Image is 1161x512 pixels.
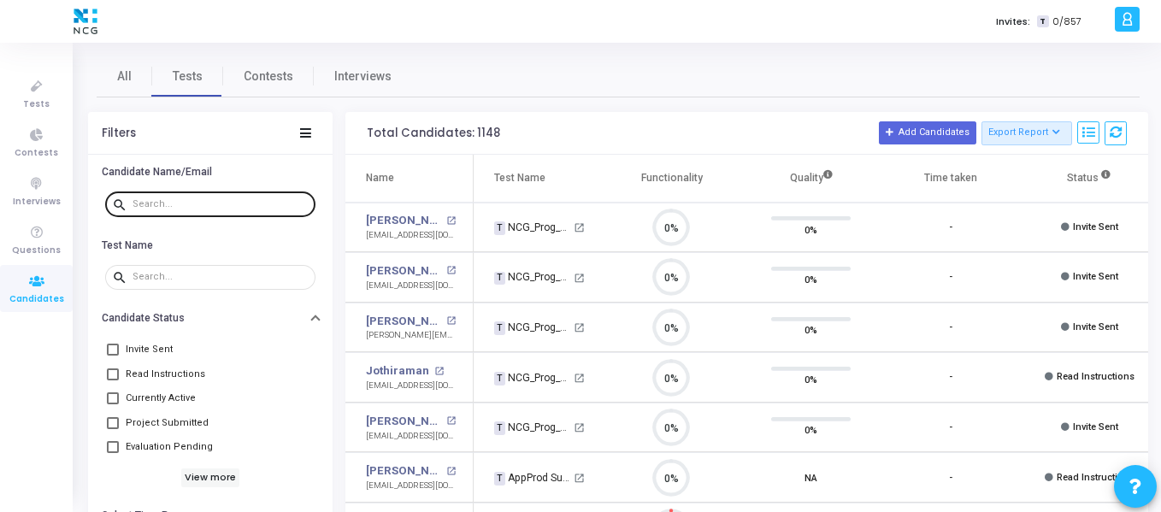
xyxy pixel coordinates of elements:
mat-icon: search [112,269,133,285]
span: 0% [804,421,817,438]
span: 0/857 [1052,15,1081,29]
div: NCG_Prog_JavaFS_2025_Test [494,420,571,435]
label: Invites: [996,15,1030,29]
iframe: Chat [792,43,1152,422]
span: Contests [15,146,58,161]
mat-icon: open_in_new [446,316,456,326]
a: [PERSON_NAME] [366,462,442,480]
span: T [494,321,505,335]
span: T [494,421,505,435]
span: NA [804,469,817,486]
div: [PERSON_NAME][EMAIL_ADDRESS][DOMAIN_NAME] [366,329,456,342]
button: Test Name [88,232,333,258]
span: T [494,272,505,285]
mat-icon: open_in_new [446,467,456,476]
a: [PERSON_NAME] S [366,313,442,330]
a: [PERSON_NAME] [366,212,442,229]
mat-icon: open_in_new [446,266,456,275]
div: AppProd Support_NCG_L3 [494,470,571,486]
th: Quality [741,155,881,203]
div: [EMAIL_ADDRESS][DOMAIN_NAME] [366,480,456,492]
span: Invite Sent [1073,421,1118,433]
h6: Candidate Name/Email [102,166,212,179]
a: [PERSON_NAME] [366,262,442,280]
a: [PERSON_NAME] [366,413,442,430]
span: T [494,472,505,486]
span: Interviews [13,195,61,209]
span: Evaluation Pending [126,437,213,457]
div: Filters [102,127,136,140]
span: Read Instructions [126,364,205,385]
span: Interviews [334,68,392,85]
span: Currently Active [126,388,196,409]
a: Jothiraman [366,362,429,380]
span: Project Submitted [126,413,209,433]
div: [EMAIL_ADDRESS][DOMAIN_NAME] [366,280,456,292]
mat-icon: open_in_new [446,416,456,426]
div: [EMAIL_ADDRESS][DOMAIN_NAME] [366,380,456,392]
mat-icon: open_in_new [574,273,585,284]
span: Read Instructions [1057,472,1134,483]
span: Candidates [9,292,64,307]
span: Questions [12,244,61,258]
span: Invite Sent [126,339,173,360]
mat-icon: open_in_new [574,373,585,384]
span: T [1037,15,1048,28]
div: NCG_Prog_JavaFS_2025_Test [494,370,571,385]
input: Search... [133,199,309,209]
div: NCG_Prog_JavaFS_2025_Test [494,320,571,335]
div: Total Candidates: 1148 [367,127,500,140]
mat-icon: open_in_new [574,473,585,484]
img: logo [69,4,102,38]
input: Search... [133,272,309,282]
div: Name [366,168,394,187]
div: NCG_Prog_JavaFS_2025_Test [494,269,571,285]
mat-icon: open_in_new [434,367,444,376]
button: Candidate Name/Email [88,159,333,185]
div: [EMAIL_ADDRESS][DOMAIN_NAME] [366,430,456,443]
h6: Test Name [102,239,153,252]
div: [EMAIL_ADDRESS][DOMAIN_NAME] [366,229,456,242]
span: Tests [173,68,203,85]
div: - [949,471,952,486]
mat-icon: open_in_new [446,216,456,226]
span: Tests [23,97,50,112]
mat-icon: open_in_new [574,322,585,333]
mat-icon: search [112,197,133,212]
th: Test Name [474,155,602,203]
th: Functionality [602,155,741,203]
span: All [117,68,132,85]
mat-icon: open_in_new [574,222,585,233]
div: NCG_Prog_JavaFS_2025_Test [494,220,571,235]
h6: Candidate Status [102,312,185,325]
h6: View more [181,468,240,487]
span: T [494,372,505,385]
mat-icon: open_in_new [574,422,585,433]
span: Contests [244,68,293,85]
span: T [494,221,505,235]
button: Candidate Status [88,305,333,332]
div: - [949,421,952,435]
